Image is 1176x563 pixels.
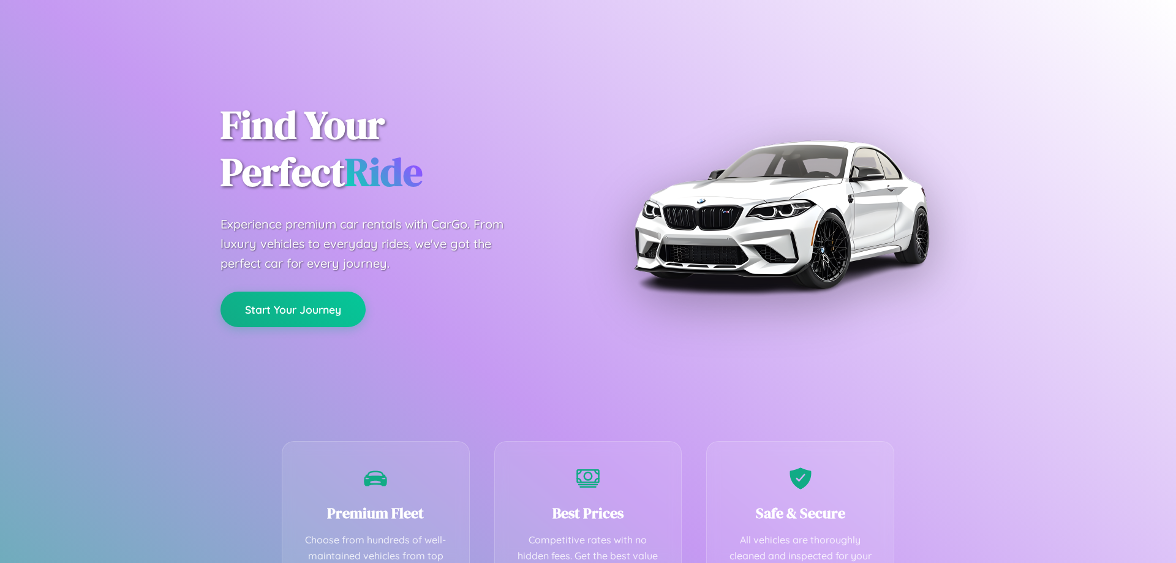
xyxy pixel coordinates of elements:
[725,503,875,523] h3: Safe & Secure
[221,214,527,273] p: Experience premium car rentals with CarGo. From luxury vehicles to everyday rides, we've got the ...
[301,503,451,523] h3: Premium Fleet
[221,292,366,327] button: Start Your Journey
[221,102,570,196] h1: Find Your Perfect
[628,61,934,368] img: Premium BMW car rental vehicle
[513,503,663,523] h3: Best Prices
[345,145,423,198] span: Ride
